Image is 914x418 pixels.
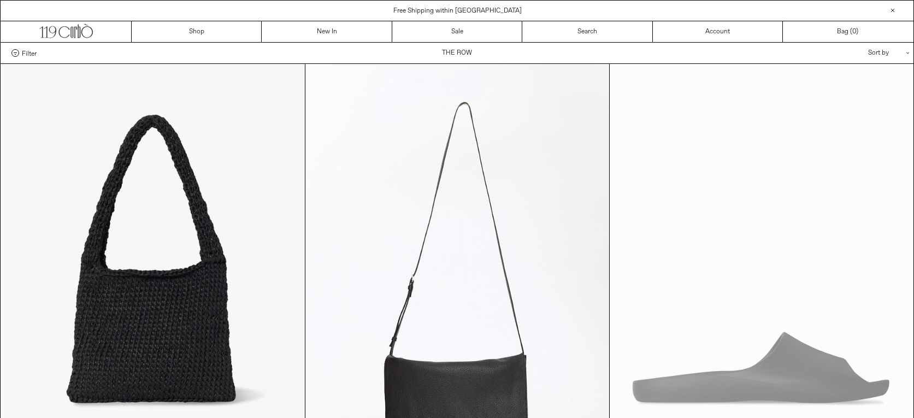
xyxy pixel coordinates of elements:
div: Sort by [804,43,903,63]
span: 0 [852,27,856,36]
span: ) [852,27,858,37]
a: Bag () [783,21,913,42]
a: Account [653,21,783,42]
a: Shop [132,21,262,42]
span: Filter [22,49,37,57]
a: Free Shipping within [GEOGRAPHIC_DATA] [393,7,522,15]
a: Sale [392,21,522,42]
a: Search [522,21,652,42]
a: New In [262,21,392,42]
